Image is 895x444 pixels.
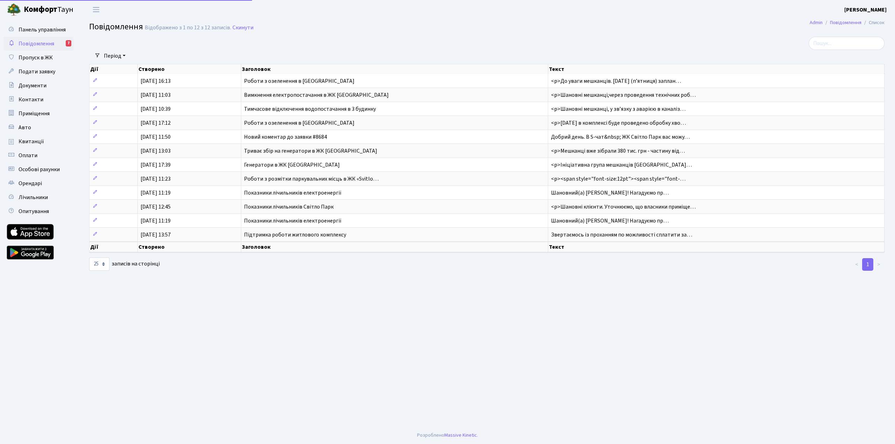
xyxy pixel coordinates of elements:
[244,203,334,211] span: Показники лічильників Світло Парк
[24,4,73,16] span: Таун
[89,21,143,33] span: Повідомлення
[810,19,823,26] a: Admin
[244,147,377,155] span: Триває збір на генератори в ЖК [GEOGRAPHIC_DATA]
[19,68,55,75] span: Подати заявку
[89,257,109,271] select: записів на сторінці
[19,152,37,159] span: Оплати
[244,91,389,99] span: Вимкнення електропостачання в ЖК [GEOGRAPHIC_DATA]
[551,189,669,197] span: Шановний(а) [PERSON_NAME]! Нагадуємо пр…
[141,217,171,225] span: [DATE] 11:19
[551,231,692,239] span: Звертаємось із проханням по можливості сплатити за…
[19,40,54,48] span: Повідомлення
[19,96,43,103] span: Контакти
[89,64,138,74] th: Дії
[551,175,686,183] span: <p><span style="font-size:12pt"><span style="font-…
[19,180,42,187] span: Орендарі
[799,15,895,30] nav: breadcrumb
[141,161,171,169] span: [DATE] 17:39
[3,162,73,176] a: Особові рахунки
[244,105,376,113] span: Тимчасове відключення водопостачання в 3 будинку
[551,77,681,85] span: <p>До уваги мешканців. [DATE] (пʼятниця) заплан…
[3,65,73,79] a: Подати заявку
[444,431,477,439] a: Massive Kinetic
[138,242,242,252] th: Створено
[809,37,885,50] input: Пошук...
[141,189,171,197] span: [DATE] 11:19
[232,24,253,31] a: Скинути
[89,257,160,271] label: записів на сторінці
[24,4,57,15] b: Комфорт
[244,119,355,127] span: Роботи з озеленення в [GEOGRAPHIC_DATA]
[141,231,171,239] span: [DATE] 13:57
[101,50,128,62] a: Період
[3,190,73,204] a: Лічильники
[241,242,548,252] th: Заголовок
[830,19,861,26] a: Повідомлення
[861,19,885,27] li: Список
[3,148,73,162] a: Оплати
[141,133,171,141] span: [DATE] 11:50
[417,431,478,439] div: Розроблено .
[548,242,885,252] th: Текст
[3,79,73,93] a: Документи
[3,107,73,121] a: Приміщення
[551,119,686,127] span: <p>[DATE] в комплексі буде проведено обробку хво…
[548,64,885,74] th: Текст
[3,23,73,37] a: Панель управління
[141,203,171,211] span: [DATE] 12:45
[19,194,48,201] span: Лічильники
[3,121,73,134] a: Авто
[3,176,73,190] a: Орендарі
[244,217,342,225] span: Показники лічильників електроенергії
[244,161,340,169] span: Генератори в ЖК [GEOGRAPHIC_DATA]
[551,217,669,225] span: Шановний(а) [PERSON_NAME]! Нагадуємо пр…
[3,134,73,148] a: Квитанції
[19,54,53,61] span: Пропуск в ЖК
[244,231,346,239] span: Підтримка роботи житлового комплексу
[551,147,685,155] span: <p>Мешканці вже зібрали 380 тис. грн - частину від…
[89,242,138,252] th: Дії
[19,26,66,34] span: Панель управління
[551,161,692,169] span: <p>Ініціативна група мешканців [GEOGRAPHIC_DATA]…
[87,4,105,15] button: Переключити навігацію
[19,124,31,131] span: Авто
[141,91,171,99] span: [DATE] 11:03
[551,203,696,211] span: <p>Шановні клієнти. Уточнюємо, що власники приміще…
[244,77,355,85] span: Роботи з озеленення в [GEOGRAPHIC_DATA]
[551,91,696,99] span: <p>Шановні мешканці,через проведення технічних роб…
[844,6,887,14] a: [PERSON_NAME]
[19,166,60,173] span: Особові рахунки
[7,3,21,17] img: logo.png
[138,64,242,74] th: Створено
[3,51,73,65] a: Пропуск в ЖК
[551,105,686,113] span: <p>Шановні мешканці, у звʼязку з аварією в каналіз…
[241,64,548,74] th: Заголовок
[145,24,231,31] div: Відображено з 1 по 12 з 12 записів.
[551,133,690,141] span: Добрий день. В S-чат&nbsp; ЖК Світло Парк вас можу…
[3,37,73,51] a: Повідомлення7
[141,77,171,85] span: [DATE] 16:13
[19,138,44,145] span: Квитанції
[66,40,71,46] div: 7
[3,93,73,107] a: Контакти
[141,175,171,183] span: [DATE] 11:23
[244,133,327,141] span: Новий коментар до заявки #8684
[19,110,50,117] span: Приміщення
[862,258,873,271] a: 1
[244,175,379,183] span: Роботи з розмітки паркувальних місць в ЖК «Svitlo…
[244,189,342,197] span: Показники лічильників електроенергії
[141,119,171,127] span: [DATE] 17:12
[19,82,46,89] span: Документи
[141,105,171,113] span: [DATE] 10:39
[141,147,171,155] span: [DATE] 13:03
[19,208,49,215] span: Опитування
[3,204,73,218] a: Опитування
